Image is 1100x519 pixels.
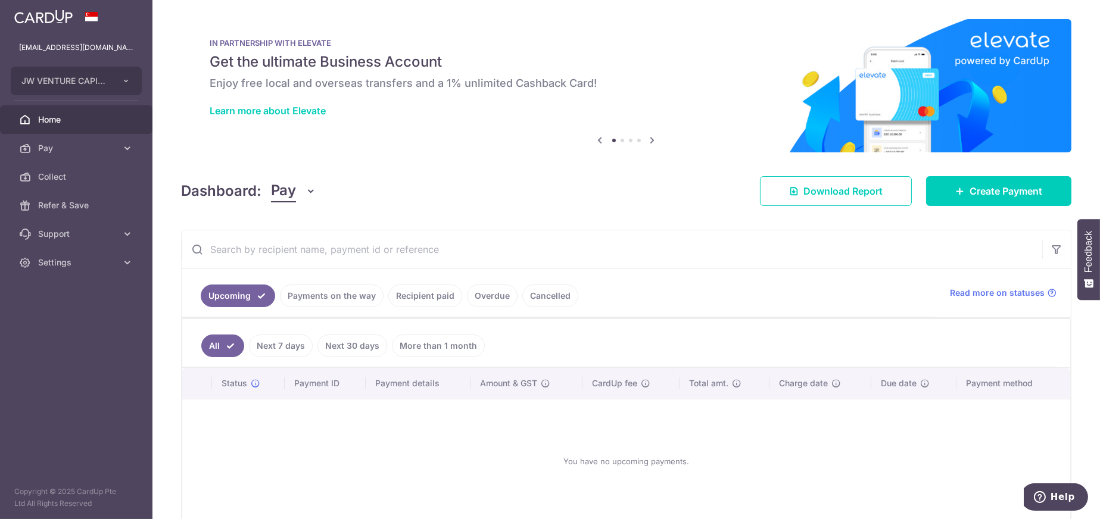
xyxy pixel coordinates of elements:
span: Support [38,228,117,240]
th: Payment details [366,368,470,399]
input: Search by recipient name, payment id or reference [182,230,1042,268]
div: You have no upcoming payments. [197,409,1056,514]
p: [EMAIL_ADDRESS][DOMAIN_NAME] [19,42,133,54]
span: Charge date [779,377,828,389]
span: Settings [38,257,117,268]
img: Renovation banner [181,19,1071,152]
a: Next 7 days [249,334,313,357]
a: Learn more about Elevate [210,105,326,117]
h4: Dashboard: [181,180,261,202]
h5: Get the ultimate Business Account [210,52,1043,71]
a: Cancelled [522,284,578,307]
span: Due date [881,377,917,389]
span: Download Report [803,184,883,198]
button: Pay [271,180,317,202]
a: Download Report [760,176,912,206]
span: JW VENTURE CAPITAL PTE. LTD. [21,75,110,87]
span: Total amt. [689,377,728,389]
span: Refer & Save [38,199,117,211]
span: Collect [38,171,117,183]
span: Home [38,114,117,126]
a: Create Payment [926,176,1071,206]
a: More than 1 month [392,334,485,357]
iframe: Opens a widget where you can find more information [1024,483,1088,513]
a: All [201,334,244,357]
button: JW VENTURE CAPITAL PTE. LTD. [11,67,142,95]
th: Payment ID [285,368,366,399]
span: Read more on statuses [950,287,1045,299]
a: Recipient paid [388,284,462,307]
span: Feedback [1083,231,1094,273]
a: Upcoming [201,284,275,307]
a: Overdue [467,284,518,307]
a: Payments on the way [280,284,384,307]
span: Status [222,377,247,389]
span: Create Payment [970,184,1042,198]
span: Pay [271,180,296,202]
button: Feedback - Show survey [1077,219,1100,300]
span: Amount & GST [480,377,537,389]
span: Pay [38,142,117,154]
p: IN PARTNERSHIP WITH ELEVATE [210,38,1043,48]
h6: Enjoy free local and overseas transfers and a 1% unlimited Cashback Card! [210,76,1043,90]
img: CardUp [14,10,73,24]
a: Read more on statuses [950,287,1057,299]
th: Payment method [956,368,1070,399]
span: CardUp fee [592,377,637,389]
a: Next 30 days [317,334,387,357]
